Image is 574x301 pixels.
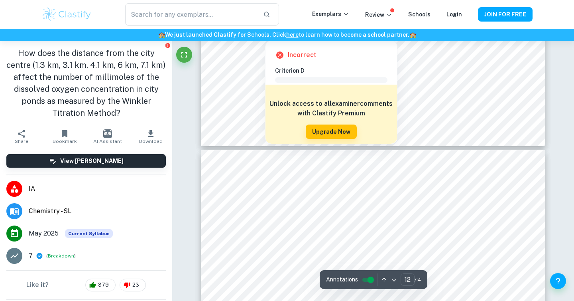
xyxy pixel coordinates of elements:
[176,47,192,63] button: Fullscreen
[408,11,431,18] a: Schools
[128,281,143,289] span: 23
[26,280,49,290] h6: Like it?
[6,47,166,119] h1: How does the distance from the city centre (1.3 km, 3.1 km, 4.1 km, 6 km, 7.1 km) affect the numb...
[29,229,59,238] span: May 2025
[29,184,166,194] span: IA
[165,42,171,48] button: Report issue
[48,252,74,259] button: Breakdown
[43,125,86,148] button: Bookmark
[86,125,129,148] button: AI Assistant
[85,279,116,291] div: 379
[286,32,299,38] a: here
[139,139,163,144] span: Download
[60,156,124,165] h6: View [PERSON_NAME]
[2,30,572,39] h6: We just launched Clastify for Schools. Click to learn how to become a school partner.
[125,3,257,26] input: Search for any exemplars...
[65,229,113,238] span: Current Syllabus
[6,154,166,168] button: View [PERSON_NAME]
[478,7,533,22] button: JOIN FOR FREE
[446,11,462,18] a: Login
[129,125,172,148] button: Download
[365,10,392,19] p: Review
[312,10,349,18] p: Exemplars
[65,229,113,238] div: This exemplar is based on the current syllabus. Feel free to refer to it for inspiration/ideas wh...
[326,275,358,284] span: Annotations
[103,129,112,138] img: AI Assistant
[275,66,394,75] h6: Criterion D
[29,206,166,216] span: Chemistry - SL
[53,139,77,144] span: Bookmark
[158,32,165,38] span: 🏫
[306,125,357,139] button: Upgrade Now
[415,276,421,283] span: / 14
[15,139,28,144] span: Share
[288,50,316,60] h6: Incorrect
[93,139,122,144] span: AI Assistant
[41,6,92,22] img: Clastify logo
[46,252,76,260] span: ( )
[120,279,146,291] div: 23
[550,273,566,289] button: Help and Feedback
[269,99,393,118] h6: Unlock access to all examiner comments with Clastify Premium
[94,281,113,289] span: 379
[29,251,33,261] p: 7
[409,32,416,38] span: 🏫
